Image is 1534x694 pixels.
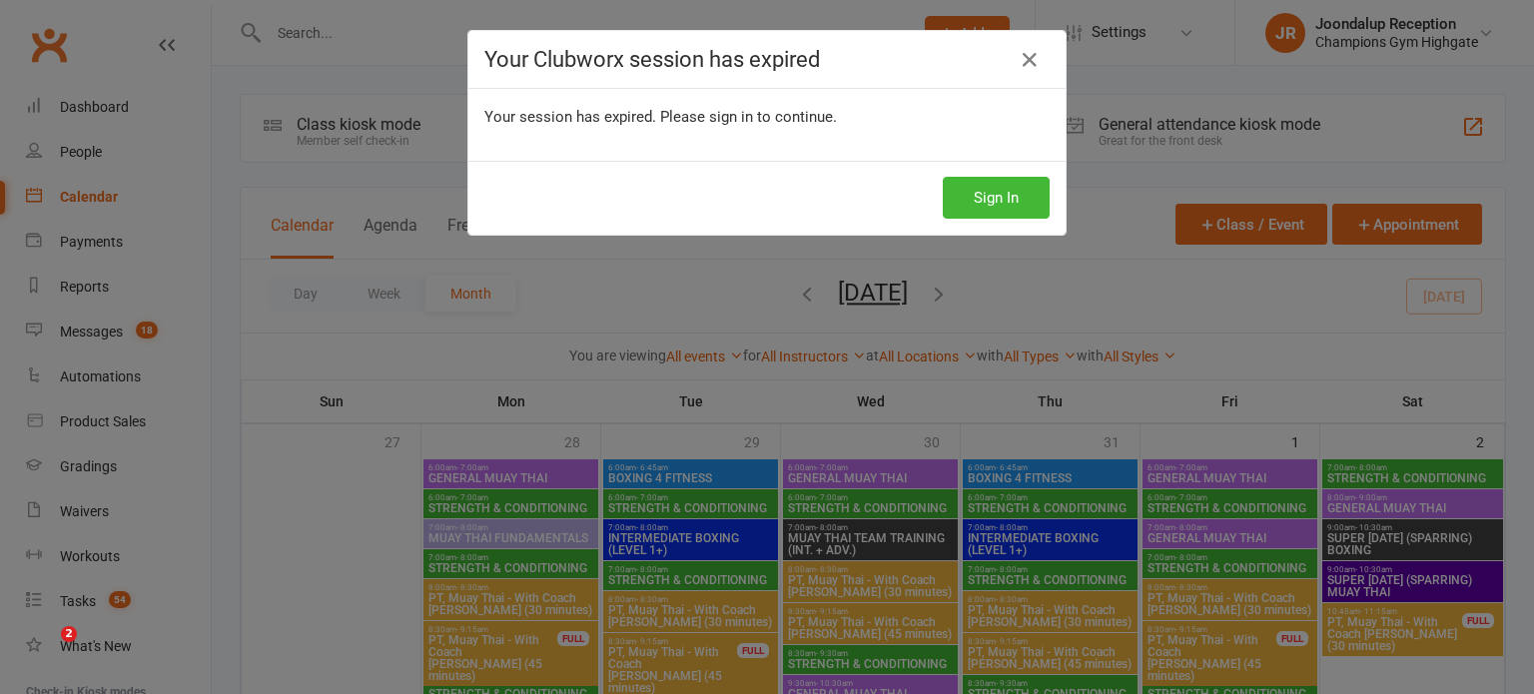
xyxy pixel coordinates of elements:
iframe: Intercom live chat [20,626,68,674]
a: Close [1014,44,1046,76]
span: Your session has expired. Please sign in to continue. [484,108,837,126]
h4: Your Clubworx session has expired [484,47,1050,72]
button: Sign In [943,177,1050,219]
span: 2 [61,626,77,642]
